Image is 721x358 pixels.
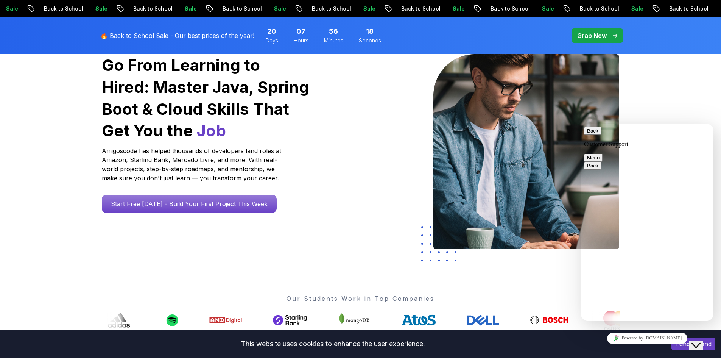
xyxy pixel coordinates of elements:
[689,328,713,350] iframe: chat widget
[366,26,374,37] span: 18 Seconds
[359,37,381,44] span: Seconds
[329,26,338,37] span: 56 Minutes
[102,195,277,213] a: Start Free [DATE] - Build Your First Project This Week
[577,31,607,40] p: Grab Now
[197,121,226,140] span: Job
[6,336,660,352] div: This website uses cookies to enhance the user experience.
[483,5,534,13] p: Back to School
[266,37,278,44] span: Days
[355,5,380,13] p: Sale
[177,5,201,13] p: Sale
[102,294,620,303] p: Our Students Work in Top Companies
[623,5,648,13] p: Sale
[581,330,713,347] iframe: chat widget
[215,5,266,13] p: Back to School
[304,5,355,13] p: Back to School
[102,54,310,142] h1: Go From Learning to Hired: Master Java, Spring Boot & Cloud Skills That Get You the
[294,37,308,44] span: Hours
[324,37,343,44] span: Minutes
[661,5,713,13] p: Back to School
[100,31,254,40] p: 🔥 Back to School Sale - Our best prices of the year!
[125,5,177,13] p: Back to School
[433,54,619,249] img: hero
[581,124,713,321] iframe: chat widget
[36,5,87,13] p: Back to School
[534,5,558,13] p: Sale
[572,5,623,13] p: Back to School
[445,5,469,13] p: Sale
[266,5,290,13] p: Sale
[87,5,112,13] p: Sale
[393,5,445,13] p: Back to School
[102,146,283,183] p: Amigoscode has helped thousands of developers land roles at Amazon, Starling Bank, Mercado Livre,...
[296,26,305,37] span: 7 Hours
[267,26,276,37] span: 20 Days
